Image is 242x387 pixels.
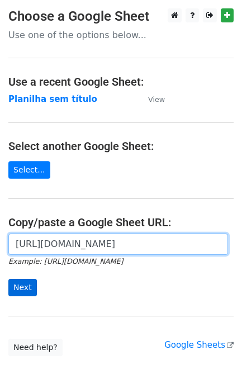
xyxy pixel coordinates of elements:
h4: Use a recent Google Sheet: [8,75,234,88]
small: Example: [URL][DOMAIN_NAME] [8,257,123,265]
a: Need help? [8,339,63,356]
input: Paste your Google Sheet URL here [8,234,228,255]
div: Widget de chat [186,333,242,387]
p: Use one of the options below... [8,29,234,41]
small: View [148,95,165,104]
h3: Choose a Google Sheet [8,8,234,25]
a: Select... [8,161,50,179]
h4: Select another Google Sheet: [8,139,234,153]
h4: Copy/paste a Google Sheet URL: [8,216,234,229]
input: Next [8,279,37,296]
iframe: Chat Widget [186,333,242,387]
a: View [137,94,165,104]
a: Planilha sem título [8,94,97,104]
a: Google Sheets [164,340,234,350]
